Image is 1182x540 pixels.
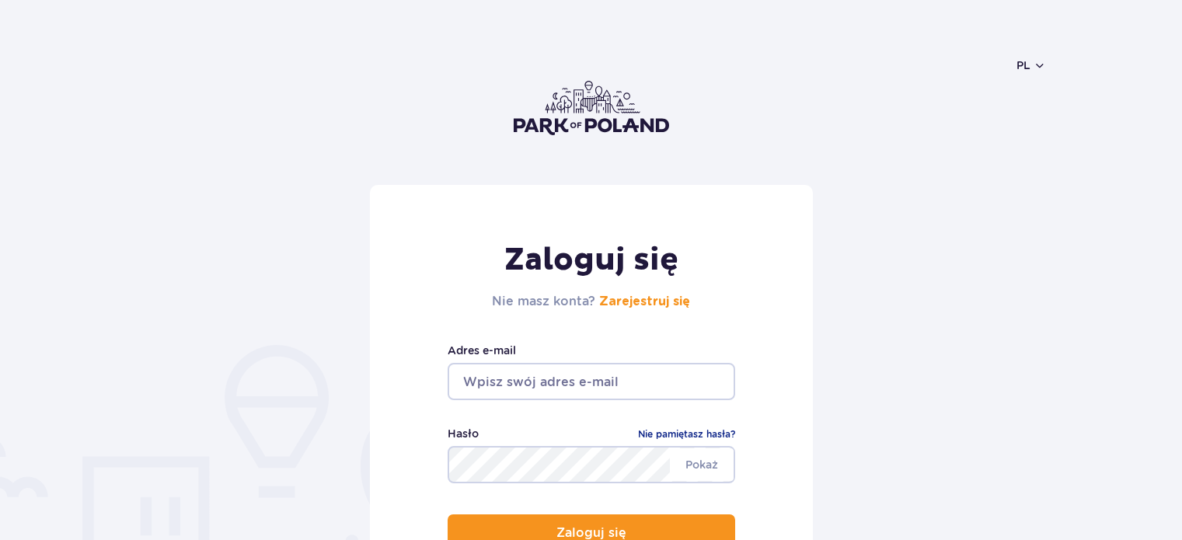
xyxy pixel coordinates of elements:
span: Pokaż [670,448,734,481]
label: Hasło [448,425,479,442]
label: Adres e-mail [448,342,735,359]
img: Park of Poland logo [514,81,669,135]
input: Wpisz swój adres e-mail [448,363,735,400]
h2: Nie masz konta? [492,292,690,311]
p: Zaloguj się [556,526,626,540]
button: pl [1016,57,1046,73]
a: Zarejestruj się [599,295,690,308]
h1: Zaloguj się [492,241,690,280]
a: Nie pamiętasz hasła? [638,427,735,442]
